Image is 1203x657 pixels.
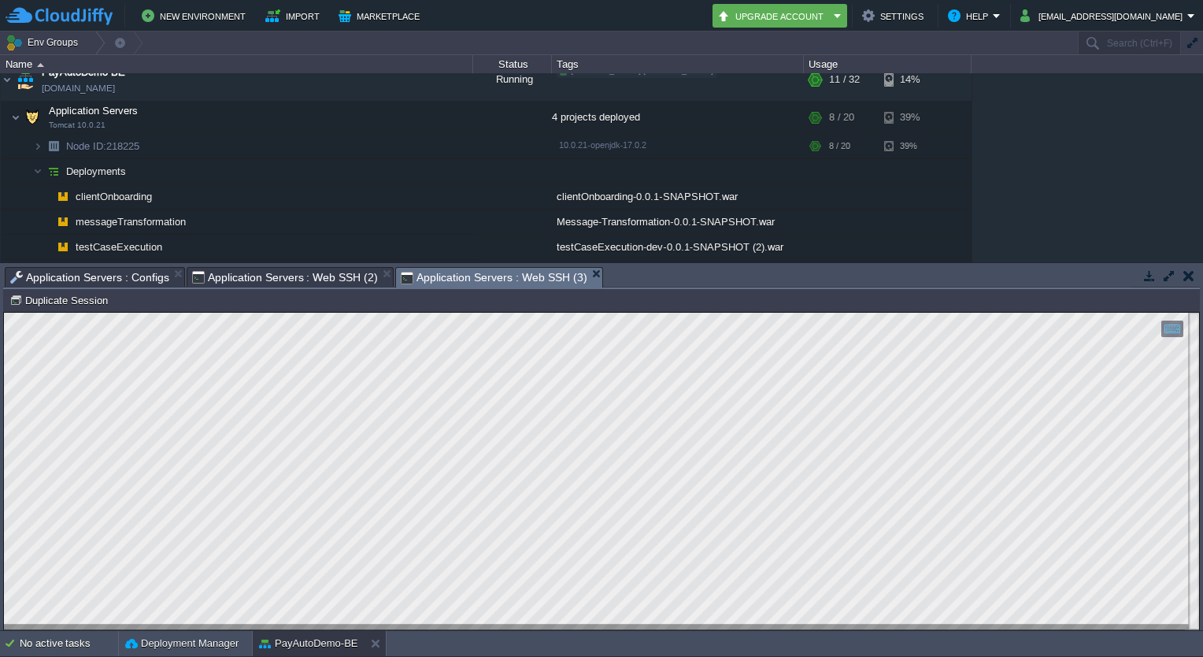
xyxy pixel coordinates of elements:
img: AMDAwAAAACH5BAEAAAAALAAAAAABAAEAAAICRAEAOw== [52,184,74,209]
div: Status [474,55,551,73]
img: AMDAwAAAACH5BAEAAAAALAAAAAABAAEAAAICRAEAOw== [43,260,52,284]
img: AMDAwAAAACH5BAEAAAAALAAAAAABAAEAAAICRAEAOw== [21,102,43,133]
img: AMDAwAAAACH5BAEAAAAALAAAAAABAAEAAAICRAEAOw== [33,134,43,158]
div: 11 / 32 [829,58,860,101]
button: Upgrade Account [717,6,829,25]
span: Application Servers [47,104,140,117]
div: testCaseExecution-dev-0.0.1-SNAPSHOT (2).war [552,235,804,259]
div: Usage [805,55,971,73]
span: Application Servers : Web SSH (2) [192,268,378,287]
button: New Environment [142,6,250,25]
a: Application ServersTomcat 10.0.21 [47,105,140,117]
button: Help [948,6,993,25]
span: 10.0.21-openjdk-17.0.2 [559,140,646,150]
button: Settings [862,6,928,25]
div: 14% [884,58,935,101]
a: messageTransformation [74,215,188,228]
a: [DOMAIN_NAME] [42,80,115,96]
button: Duplicate Session [9,293,113,307]
a: testCaseExecution [74,240,165,254]
img: AMDAwAAAACH5BAEAAAAALAAAAAABAAEAAAICRAEAOw== [43,235,52,259]
img: AMDAwAAAACH5BAEAAAAALAAAAAABAAEAAAICRAEAOw== [33,159,43,184]
button: [EMAIL_ADDRESS][DOMAIN_NAME] [1020,6,1187,25]
img: AMDAwAAAACH5BAEAAAAALAAAAAABAAEAAAICRAEAOw== [14,58,36,101]
div: 8 / 20 [829,134,850,158]
span: Node ID: [66,140,106,152]
img: AMDAwAAAACH5BAEAAAAALAAAAAABAAEAAAICRAEAOw== [43,210,52,234]
button: Marketplace [339,6,424,25]
div: Message-Transformation-0.0.1-SNAPSHOT.war [552,210,804,234]
button: Deployment Manager [125,636,239,651]
button: PayAutoDemo-BE [259,636,358,651]
div: clientOnboarding-0.0.1-SNAPSHOT.war [552,184,804,209]
div: 39% [884,134,935,158]
div: 4 projects deployed [552,102,804,133]
div: Running [473,58,552,101]
img: CloudJiffy [6,6,113,26]
img: AMDAwAAAACH5BAEAAAAALAAAAAABAAEAAAICRAEAOw== [11,102,20,133]
div: No active tasks [20,631,118,656]
div: 39% [884,102,935,133]
img: AMDAwAAAACH5BAEAAAAALAAAAAABAAEAAAICRAEAOw== [1,58,13,101]
div: autoverify-0.0.1-SNAPSHOT.war [552,260,804,284]
div: Name [2,55,472,73]
img: AMDAwAAAACH5BAEAAAAALAAAAAABAAEAAAICRAEAOw== [43,184,52,209]
a: clientOnboarding [74,190,154,203]
img: AMDAwAAAACH5BAEAAAAALAAAAAABAAEAAAICRAEAOw== [37,63,44,67]
a: Node ID:218225 [65,139,142,153]
div: Tags [553,55,803,73]
div: 8 / 20 [829,102,854,133]
a: Deployments [65,165,128,178]
button: Env Groups [6,32,83,54]
img: AMDAwAAAACH5BAEAAAAALAAAAAABAAEAAAICRAEAOw== [52,260,74,284]
span: Application Servers : Configs [10,268,169,287]
button: Import [265,6,324,25]
img: AMDAwAAAACH5BAEAAAAALAAAAAABAAEAAAICRAEAOw== [43,134,65,158]
img: AMDAwAAAACH5BAEAAAAALAAAAAABAAEAAAICRAEAOw== [52,235,74,259]
span: Tomcat 10.0.21 [49,121,105,130]
img: AMDAwAAAACH5BAEAAAAALAAAAAABAAEAAAICRAEAOw== [43,159,65,184]
span: Application Servers : Web SSH (3) [401,268,587,288]
span: 218225 [65,139,142,153]
img: AMDAwAAAACH5BAEAAAAALAAAAAABAAEAAAICRAEAOw== [52,210,74,234]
